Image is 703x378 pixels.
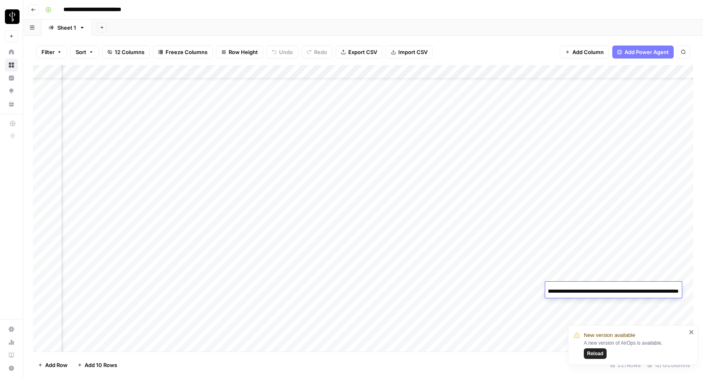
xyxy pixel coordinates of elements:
[5,85,18,98] a: Opportunities
[41,48,55,56] span: Filter
[5,59,18,72] a: Browse
[5,349,18,362] a: Learning Hub
[5,98,18,111] a: Your Data
[587,350,603,357] span: Reload
[386,46,433,59] button: Import CSV
[115,48,144,56] span: 12 Columns
[572,48,604,56] span: Add Column
[5,72,18,85] a: Insights
[560,46,609,59] button: Add Column
[72,358,122,371] button: Add 10 Rows
[70,46,99,59] button: Sort
[336,46,382,59] button: Export CSV
[279,48,293,56] span: Undo
[45,361,68,369] span: Add Row
[57,24,76,32] div: Sheet 1
[36,46,67,59] button: Filter
[584,331,635,339] span: New version available
[5,336,18,349] a: Usage
[102,46,150,59] button: 12 Columns
[153,46,213,59] button: Freeze Columns
[5,323,18,336] a: Settings
[166,48,207,56] span: Freeze Columns
[266,46,298,59] button: Undo
[584,339,686,359] div: A new version of AirOps is available.
[612,46,674,59] button: Add Power Agent
[216,46,263,59] button: Row Height
[5,46,18,59] a: Home
[689,329,694,335] button: close
[41,20,92,36] a: Sheet 1
[584,348,607,359] button: Reload
[348,48,377,56] span: Export CSV
[229,48,258,56] span: Row Height
[398,48,428,56] span: Import CSV
[607,358,644,371] div: 227 Rows
[5,362,18,375] button: Help + Support
[5,9,20,24] img: LP Production Workloads Logo
[624,48,669,56] span: Add Power Agent
[314,48,327,56] span: Redo
[33,358,72,371] button: Add Row
[5,7,18,27] button: Workspace: LP Production Workloads
[644,358,693,371] div: 12/12 Columns
[301,46,332,59] button: Redo
[76,48,86,56] span: Sort
[85,361,117,369] span: Add 10 Rows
